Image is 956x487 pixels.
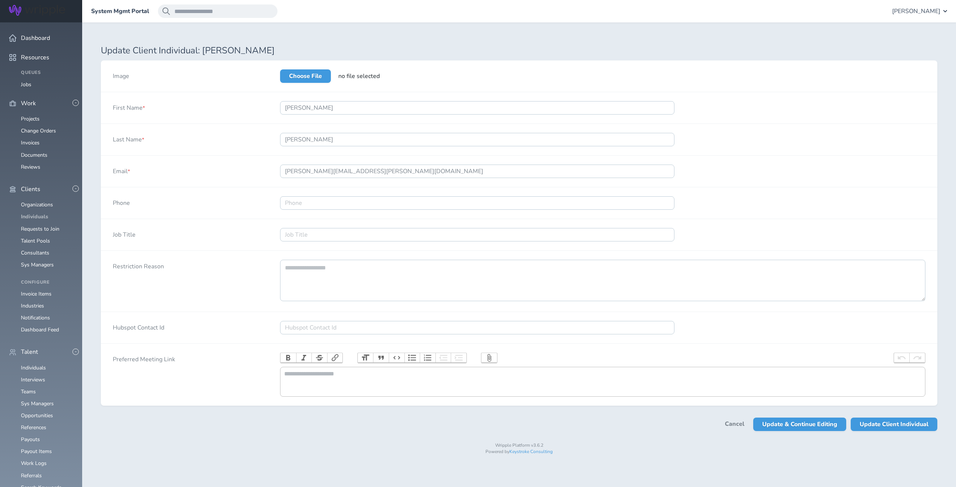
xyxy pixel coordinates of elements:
[113,321,164,331] label: Hubspot Contact Id
[860,418,928,431] span: Update Client Individual
[21,424,46,431] a: References
[21,376,45,383] a: Interviews
[72,100,79,106] button: -
[21,81,31,88] a: Jobs
[909,353,925,363] button: Redo
[280,133,674,146] input: Last Name
[21,70,73,75] h4: Queues
[509,449,553,455] a: Keystroke Consulting
[21,152,47,159] a: Documents
[101,443,937,448] p: Wripple Platform v3.6.2
[21,163,40,171] a: Reviews
[280,228,674,241] input: Job Title
[892,4,947,18] button: [PERSON_NAME]
[72,185,79,192] button: -
[21,436,40,443] a: Payouts
[21,460,47,467] a: Work Logs
[113,165,130,175] label: Email
[21,213,48,220] a: Individuals
[21,280,73,285] h4: Configure
[21,100,36,107] span: Work
[280,101,674,115] input: First Name
[21,115,40,122] a: Projects
[389,353,404,363] button: Code
[21,314,50,321] a: Notifications
[21,35,50,41] span: Dashboard
[358,353,373,363] button: Heading
[21,364,46,371] a: Individuals
[113,69,129,80] label: Image
[21,54,49,61] span: Resources
[21,302,44,309] a: Industries
[851,418,937,431] button: Update Client Individual
[21,472,42,479] a: Referrals
[762,418,837,431] span: Update & Continue Editing
[892,8,940,15] span: [PERSON_NAME]
[21,448,52,455] a: Payout Items
[21,186,40,193] span: Clients
[21,139,40,146] a: Invoices
[21,349,38,355] span: Talent
[113,260,164,270] label: Restriction Reason
[113,196,130,207] label: Phone
[21,290,52,297] a: Invoice Items
[21,237,50,244] a: Talent Pools
[113,133,144,143] label: Last Name
[21,127,56,134] a: Change Orders
[280,353,296,363] button: Bold
[296,353,312,363] button: Italic
[451,353,466,363] button: Increase Level
[280,165,674,178] input: Email
[311,353,327,363] button: Strikethrough
[481,353,497,363] button: Attach Files
[338,72,380,80] span: no file selected
[21,201,53,208] a: Organizations
[753,418,846,431] button: Update & Continue Editing
[280,69,331,83] label: Choose File
[21,225,59,232] a: Requests to Join
[894,353,910,363] button: Undo
[113,353,175,363] label: Preferred Meeting Link
[725,421,744,427] a: Cancel
[373,353,389,363] button: Quote
[72,349,79,355] button: -
[327,353,343,363] button: Link
[435,353,451,363] button: Decrease Level
[21,388,36,395] a: Teams
[21,400,54,407] a: Sys Managers
[101,449,937,455] p: Powered by
[21,249,49,256] a: Consultants
[91,8,149,15] a: System Mgmt Portal
[280,321,674,334] input: Hubspot Contact Id
[113,101,145,112] label: First Name
[404,353,420,363] button: Bullets
[101,46,937,56] h1: Update Client Individual: [PERSON_NAME]
[9,5,65,16] img: Wripple
[280,196,674,210] input: Phone
[420,353,435,363] button: Numbers
[113,228,136,238] label: Job Title
[21,261,54,268] a: Sys Managers
[21,412,53,419] a: Opportunities
[21,326,59,333] a: Dashboard Feed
